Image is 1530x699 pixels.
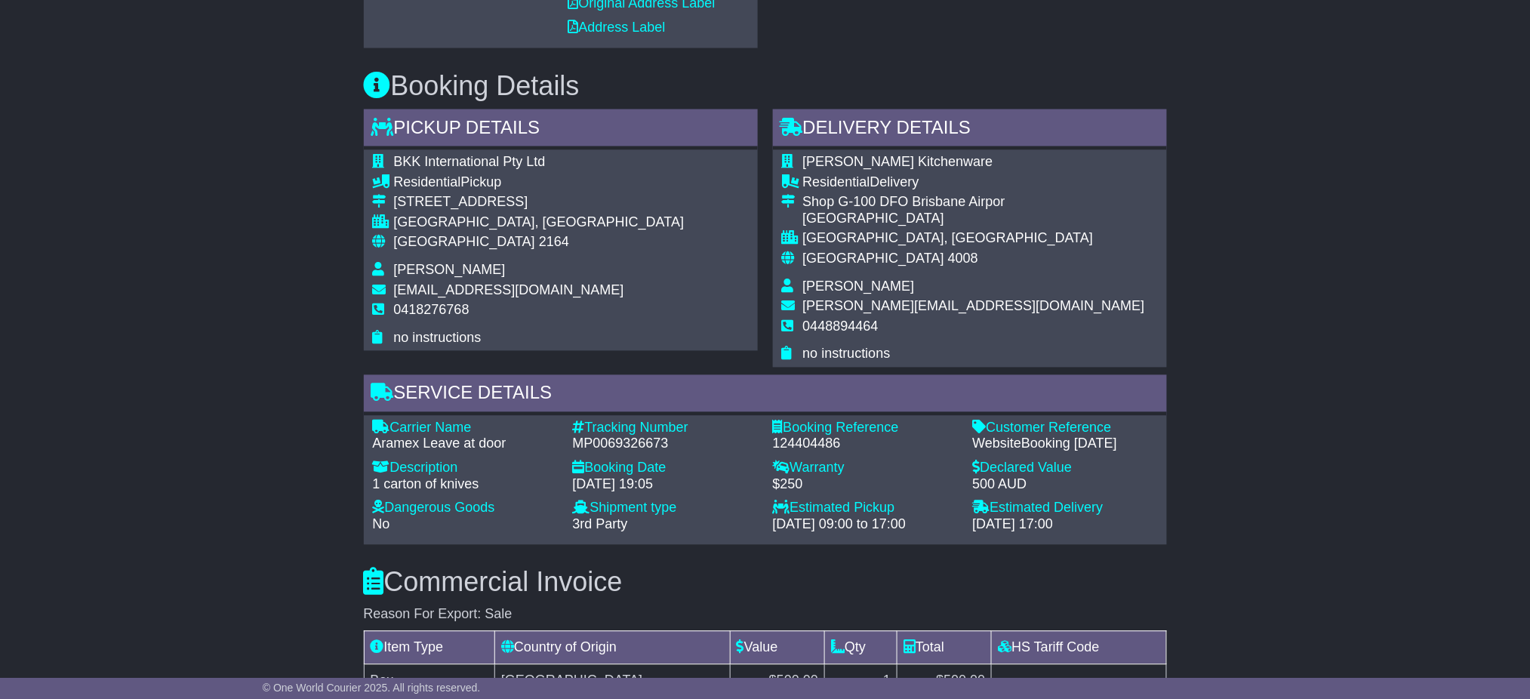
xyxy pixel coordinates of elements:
[373,517,390,532] span: No
[263,682,481,694] span: © One World Courier 2025. All rights reserved.
[495,631,731,664] td: Country of Origin
[773,436,958,453] div: 124404486
[394,235,535,250] span: [GEOGRAPHIC_DATA]
[825,664,897,697] td: 1
[973,517,1158,534] div: [DATE] 17:00
[973,420,1158,437] div: Customer Reference
[394,175,461,190] span: Residential
[730,631,824,664] td: Value
[803,211,1145,228] div: [GEOGRAPHIC_DATA]
[364,631,495,664] td: Item Type
[364,375,1167,416] div: Service Details
[373,436,558,453] div: Aramex Leave at door
[730,664,824,697] td: $500.00
[495,664,731,697] td: [GEOGRAPHIC_DATA]
[773,420,958,437] div: Booking Reference
[803,319,879,334] span: 0448894464
[394,283,624,298] span: [EMAIL_ADDRESS][DOMAIN_NAME]
[973,460,1158,477] div: Declared Value
[973,436,1158,453] div: WebsiteBooking [DATE]
[573,436,758,453] div: MP0069326673
[364,607,1167,624] div: Reason For Export: Sale
[803,251,944,266] span: [GEOGRAPHIC_DATA]
[803,195,1145,211] div: Shop G-100 DFO Brisbane Airpor
[803,175,1145,192] div: Delivery
[573,460,758,477] div: Booking Date
[394,195,685,211] div: [STREET_ADDRESS]
[803,279,915,294] span: [PERSON_NAME]
[948,251,978,266] span: 4008
[364,568,1167,598] h3: Commercial Invoice
[973,500,1158,517] div: Estimated Delivery
[897,631,992,664] td: Total
[897,664,992,697] td: $500.00
[973,477,1158,494] div: 500 AUD
[373,500,558,517] div: Dangerous Goods
[373,420,558,437] div: Carrier Name
[394,263,506,278] span: [PERSON_NAME]
[394,303,469,318] span: 0418276768
[803,299,1145,314] span: [PERSON_NAME][EMAIL_ADDRESS][DOMAIN_NAME]
[573,420,758,437] div: Tracking Number
[573,517,628,532] span: 3rd Party
[773,477,958,494] div: $250
[773,517,958,534] div: [DATE] 09:00 to 17:00
[373,460,558,477] div: Description
[773,109,1167,150] div: Delivery Details
[539,235,569,250] span: 2164
[364,71,1167,101] h3: Booking Details
[803,346,891,362] span: no instructions
[394,331,482,346] span: no instructions
[364,664,495,697] td: Box
[568,20,666,35] a: Address Label
[803,155,993,170] span: [PERSON_NAME] Kitchenware
[373,477,558,494] div: 1 carton of knives
[394,175,685,192] div: Pickup
[773,500,958,517] div: Estimated Pickup
[803,175,870,190] span: Residential
[992,631,1166,664] td: HS Tariff Code
[573,477,758,494] div: [DATE] 19:05
[394,155,546,170] span: BKK International Pty Ltd
[573,500,758,517] div: Shipment type
[394,215,685,232] div: [GEOGRAPHIC_DATA], [GEOGRAPHIC_DATA]
[803,231,1145,248] div: [GEOGRAPHIC_DATA], [GEOGRAPHIC_DATA]
[773,460,958,477] div: Warranty
[364,109,758,150] div: Pickup Details
[825,631,897,664] td: Qty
